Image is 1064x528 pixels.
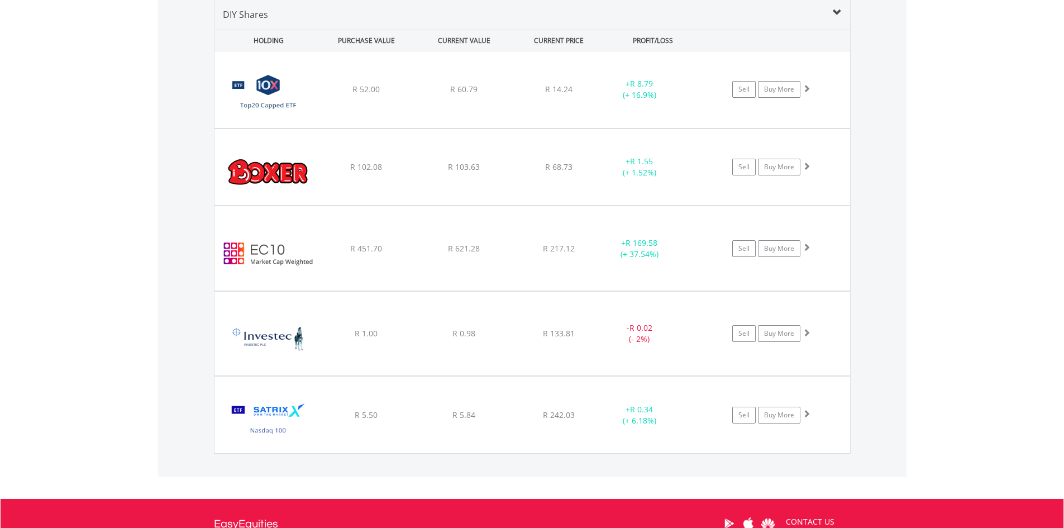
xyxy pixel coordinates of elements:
[352,84,380,94] span: R 52.00
[732,325,756,342] a: Sell
[355,328,378,339] span: R 1.00
[417,30,512,51] div: CURRENT VALUE
[732,240,756,257] a: Sell
[598,322,682,345] div: - (- 2%)
[543,328,575,339] span: R 133.81
[630,156,653,167] span: R 1.55
[215,30,317,51] div: HOLDING
[543,243,575,254] span: R 217.12
[758,240,800,257] a: Buy More
[220,143,316,203] img: EQU.ZA.BOX.png
[630,404,653,415] span: R 0.34
[350,243,382,254] span: R 451.70
[758,407,800,424] a: Buy More
[758,159,800,175] a: Buy More
[350,161,382,172] span: R 102.08
[452,410,475,420] span: R 5.84
[629,322,652,333] span: R 0.02
[598,78,682,101] div: + (+ 16.9%)
[598,237,682,260] div: + (+ 37.54%)
[220,220,316,287] img: EC10.EC.EC10.png
[319,30,414,51] div: PURCHASE VALUE
[598,156,682,178] div: + (+ 1.52%)
[220,65,316,125] img: EQU.ZA.WTOP20.png
[450,84,478,94] span: R 60.79
[545,84,572,94] span: R 14.24
[448,161,480,172] span: R 103.63
[732,81,756,98] a: Sell
[355,410,378,420] span: R 5.50
[758,81,800,98] a: Buy More
[514,30,603,51] div: CURRENT PRICE
[626,237,657,248] span: R 169.58
[598,404,682,426] div: + (+ 6.18%)
[630,78,653,89] span: R 8.79
[452,328,475,339] span: R 0.98
[758,325,800,342] a: Buy More
[732,407,756,424] a: Sell
[732,159,756,175] a: Sell
[220,306,316,373] img: EQU.ZA.INP.png
[545,161,572,172] span: R 68.73
[605,30,701,51] div: PROFIT/LOSS
[220,391,316,450] img: EQU.ZA.STXNDQ.png
[448,243,480,254] span: R 621.28
[543,410,575,420] span: R 242.03
[223,8,268,21] span: DIY Shares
